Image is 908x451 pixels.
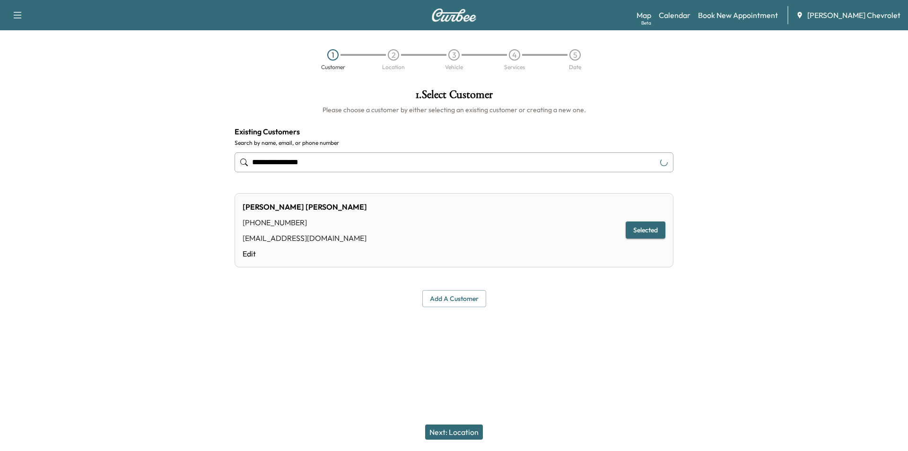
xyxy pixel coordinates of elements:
[637,9,651,21] a: MapBeta
[422,290,486,308] button: Add a customer
[445,64,463,70] div: Vehicle
[425,424,483,440] button: Next: Location
[243,201,367,212] div: [PERSON_NAME] [PERSON_NAME]
[659,9,690,21] a: Calendar
[243,232,367,244] div: [EMAIL_ADDRESS][DOMAIN_NAME]
[235,126,673,137] h4: Existing Customers
[698,9,778,21] a: Book New Appointment
[626,221,665,239] button: Selected
[569,49,581,61] div: 5
[382,64,405,70] div: Location
[327,49,339,61] div: 1
[235,139,673,147] label: Search by name, email, or phone number
[448,49,460,61] div: 3
[388,49,399,61] div: 2
[509,49,520,61] div: 4
[243,217,367,228] div: [PHONE_NUMBER]
[569,64,581,70] div: Date
[807,9,900,21] span: [PERSON_NAME] Chevrolet
[321,64,345,70] div: Customer
[641,19,651,27] div: Beta
[235,89,673,105] h1: 1 . Select Customer
[243,248,367,259] a: Edit
[431,9,477,22] img: Curbee Logo
[235,105,673,115] h6: Please choose a customer by either selecting an existing customer or creating a new one.
[504,64,525,70] div: Services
